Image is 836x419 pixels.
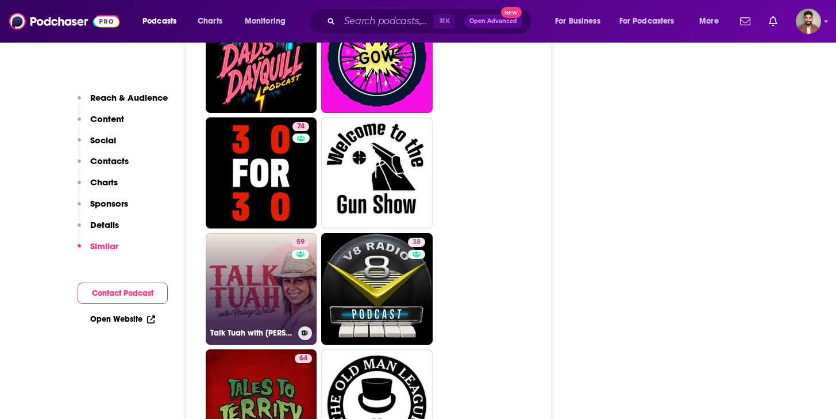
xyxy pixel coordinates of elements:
[699,13,719,29] span: More
[796,9,821,34] span: Logged in as calmonaghan
[206,233,317,345] a: 59Talk Tuah with [PERSON_NAME]
[796,9,821,34] img: User Profile
[296,237,305,248] span: 59
[90,177,118,188] p: Charts
[297,121,305,132] span: 74
[612,12,691,31] button: open menu
[340,12,434,31] input: Search podcasts, credits, & more...
[90,198,128,209] p: Sponsors
[292,238,309,247] a: 59
[245,13,286,29] span: Monitoring
[319,8,543,35] div: Search podcasts, credits, & more...
[90,241,118,252] p: Similar
[78,92,168,113] button: Reach & Audience
[501,7,522,18] span: New
[619,13,675,29] span: For Podcasters
[90,219,119,230] p: Details
[295,354,312,363] a: 64
[555,13,600,29] span: For Business
[78,113,124,135] button: Content
[206,117,317,229] a: 74
[413,237,421,248] span: 38
[292,122,309,131] a: 74
[299,353,307,364] span: 64
[469,18,517,24] span: Open Advanced
[90,135,116,146] p: Social
[321,233,433,345] a: 38
[78,155,129,177] button: Contacts
[78,241,118,262] button: Similar
[90,155,129,166] p: Contacts
[78,283,168,304] button: Contact Podcast
[9,10,120,32] img: Podchaser - Follow, Share and Rate Podcasts
[691,12,733,31] button: open menu
[408,238,425,247] a: 38
[547,12,615,31] button: open menu
[90,113,124,124] p: Content
[764,12,782,31] a: Show notifications dropdown
[464,14,522,28] button: Open AdvancedNew
[142,13,176,29] span: Podcasts
[190,12,229,31] a: Charts
[210,328,294,338] h3: Talk Tuah with [PERSON_NAME]
[78,177,118,198] button: Charts
[90,92,168,103] p: Reach & Audience
[78,135,116,156] button: Social
[796,9,821,34] button: Show profile menu
[237,12,301,31] button: open menu
[735,12,755,31] a: Show notifications dropdown
[78,219,119,241] button: Details
[90,314,155,324] a: Open Website
[134,12,191,31] button: open menu
[198,13,222,29] span: Charts
[78,198,128,219] button: Sponsors
[434,14,455,29] span: ⌘ K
